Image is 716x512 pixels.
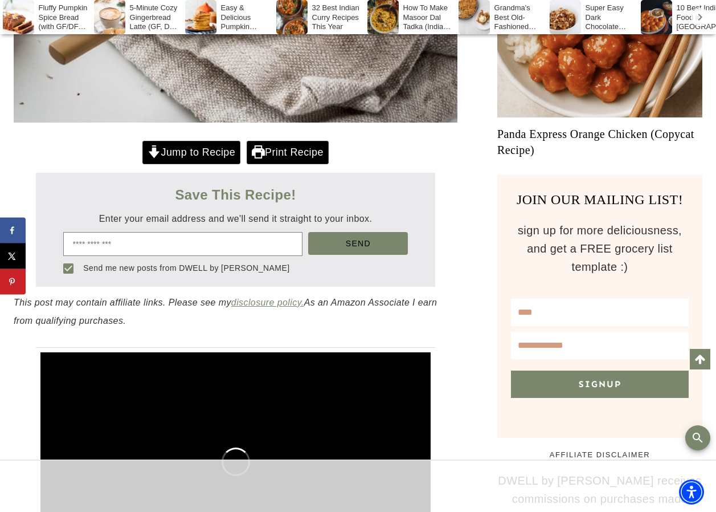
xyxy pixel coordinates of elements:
div: Accessibility Menu [679,480,704,505]
a: disclosure policy. [231,298,304,307]
p: sign up for more deliciousness, and get a FREE grocery list template :) [511,221,689,276]
h3: JOIN OUR MAILING LIST! [511,189,689,210]
a: Panda Express Orange Chicken (Copycat Recipe) [497,126,702,158]
a: Print Recipe [247,141,329,164]
h5: AFFILIATE DISCLAIMER [497,449,702,461]
em: This post may contain affiliate links. Please see my As an Amazon Associate I earn from qualifyin... [14,298,437,326]
a: Scroll to top [690,349,710,369]
a: Jump to Recipe [142,141,240,164]
button: Signup [511,371,689,398]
